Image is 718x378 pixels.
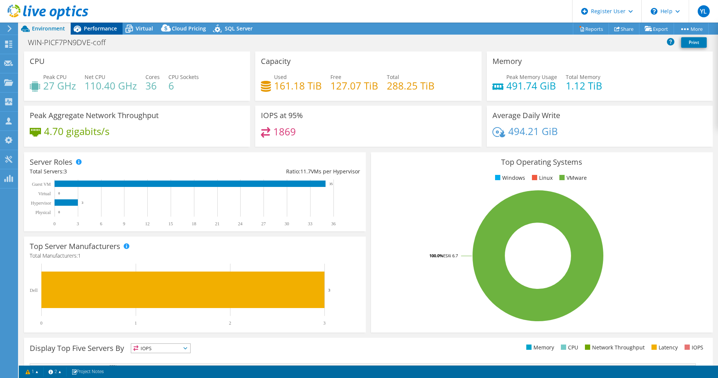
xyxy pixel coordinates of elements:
span: SQL Server [225,25,253,32]
a: 2 [43,367,67,376]
tspan: ESXi 6.7 [443,253,458,258]
h4: 288.25 TiB [387,82,435,90]
li: Latency [650,343,678,352]
a: Project Notes [66,367,109,376]
text: Dell [30,288,38,293]
text: 3 [323,320,326,326]
svg: \n [651,8,657,15]
div: Ratio: VMs per Hypervisor [195,167,360,176]
h3: Memory [492,57,522,65]
text: Virtual [38,191,51,196]
text: 12 [145,221,150,226]
span: CPU Sockets [168,73,199,80]
li: Network Throughput [583,343,645,352]
h4: 110.40 GHz [85,82,137,90]
text: 35 [329,182,333,186]
h4: Total Manufacturers: [30,252,360,260]
a: Share [609,23,639,35]
text: 3 [328,288,330,292]
span: Cloud Pricing [172,25,206,32]
h3: Server Roles [30,158,73,166]
span: Net CPU [85,73,105,80]
text: 3 [82,201,83,205]
span: IOPS [131,344,190,353]
h3: Top Server Manufacturers [30,242,120,250]
h3: CPU [30,57,45,65]
text: 0 [58,191,60,195]
tspan: 100.0% [429,253,443,258]
text: 3 [77,221,79,226]
a: 1 [20,367,44,376]
a: More [674,23,709,35]
a: Print [681,37,707,48]
text: 9 [123,221,125,226]
li: Memory [524,343,554,352]
h4: 4.70 gigabits/s [44,127,109,135]
text: 21 [215,221,220,226]
text: 24 [238,221,242,226]
text: 2 [229,320,231,326]
span: Environment [32,25,65,32]
h4: 127.07 TiB [330,82,378,90]
h4: 1869 [273,128,296,136]
span: 1 [78,252,81,259]
h4: 1.12 TiB [566,82,602,90]
h4: 36 [145,82,160,90]
span: 11.7 [300,168,311,175]
text: 36 [331,221,336,226]
text: Physical [35,210,51,215]
h4: 161.18 TiB [274,82,322,90]
li: Windows [493,174,525,182]
span: Total [387,73,399,80]
text: Hypervisor [31,200,51,206]
text: 33 [308,221,312,226]
h4: 27 GHz [43,82,76,90]
text: 30 [285,221,289,226]
span: Cores [145,73,160,80]
li: VMware [557,174,587,182]
span: Used [274,73,287,80]
h3: Top Operating Systems [377,158,707,166]
span: Peak CPU [43,73,67,80]
h1: WIN-PICF7PN9DVE-coff [24,38,117,47]
h4: 491.74 GiB [506,82,557,90]
span: YL [698,5,710,17]
text: 6 [100,221,102,226]
text: 0 [58,210,60,214]
span: Virtual [136,25,153,32]
h3: Peak Aggregate Network Throughput [30,111,159,120]
span: Performance [84,25,117,32]
h3: Capacity [261,57,291,65]
li: Linux [530,174,553,182]
text: 0 [53,221,56,226]
a: Export [639,23,674,35]
span: Total Memory [566,73,600,80]
span: 3 [64,168,67,175]
a: Reports [573,23,609,35]
h3: IOPS at 95% [261,111,303,120]
span: Peak Memory Usage [506,73,557,80]
span: Free [330,73,341,80]
h4: 494.21 GiB [508,127,558,135]
text: 18 [192,221,196,226]
text: 27 [261,221,266,226]
text: 0 [40,320,42,326]
text: 1 [135,320,137,326]
h4: 6 [168,82,199,90]
li: IOPS [683,343,703,352]
div: Total Servers: [30,167,195,176]
text: 93% [109,364,117,369]
text: Guest VM [32,182,51,187]
text: 15 [168,221,173,226]
h3: Average Daily Write [492,111,560,120]
li: CPU [559,343,578,352]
